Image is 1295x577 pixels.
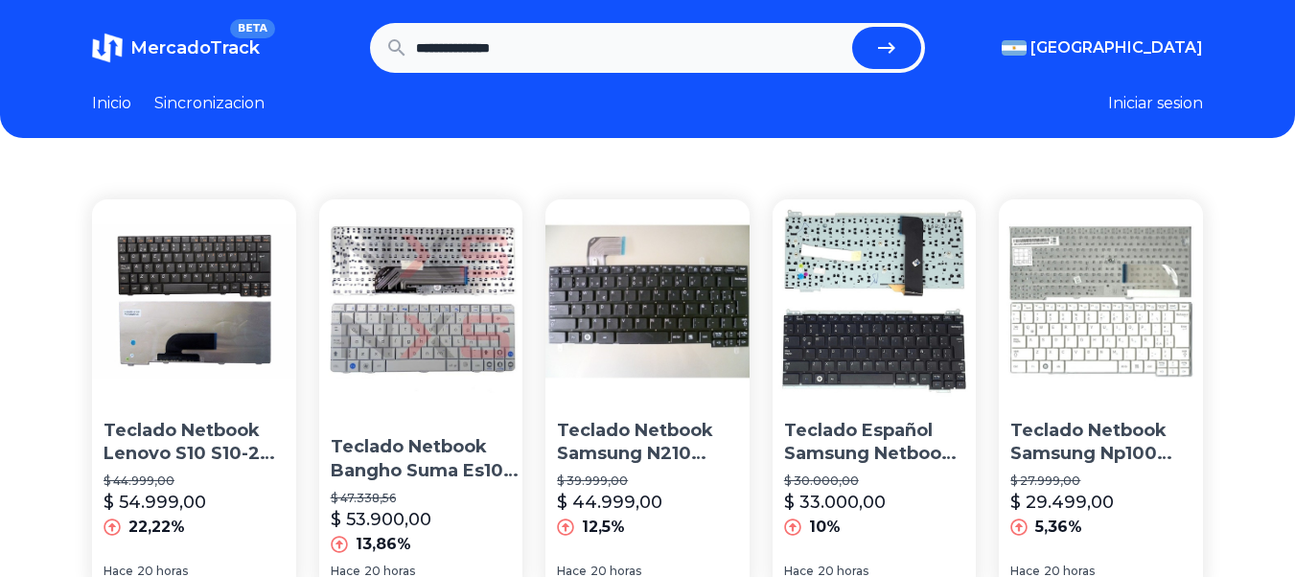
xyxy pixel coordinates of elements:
img: MercadoTrack [92,33,123,63]
button: [GEOGRAPHIC_DATA] [1002,36,1203,59]
p: Teclado Netbook Bangho Suma Es10 Español Gris - [GEOGRAPHIC_DATA] [331,435,528,483]
span: BETA [230,19,275,38]
p: 5,36% [1035,516,1082,539]
p: $ 39.999,00 [557,473,738,489]
p: $ 30.000,00 [784,473,965,489]
p: $ 54.999,00 [104,489,206,516]
a: MercadoTrackBETA [92,33,260,63]
p: $ 44.999,00 [557,489,662,516]
p: $ 29.499,00 [1010,489,1114,516]
p: $ 27.999,00 [1010,473,1191,489]
img: Teclado Netbook Bangho Suma Es10 Español Gris - Zona Norte [319,199,540,420]
p: Teclado Netbook Samsung N210 N220 N250 N260 [557,419,738,467]
p: $ 33.000,00 [784,489,886,516]
span: [GEOGRAPHIC_DATA] [1030,36,1203,59]
button: Iniciar sesion [1108,92,1203,115]
a: Sincronizacion [154,92,265,115]
p: 13,86% [356,533,411,556]
p: Teclado Español Samsung Netbook Np-nc110 Nc110 Negro [784,419,965,467]
img: Teclado Español Samsung Netbook Np-nc110 Nc110 Negro [773,199,977,404]
a: Inicio [92,92,131,115]
img: Teclado Netbook Samsung N210 N220 N250 N260 [545,199,750,404]
p: Teclado Netbook Samsung Np100 Np100nzc Bangho Suma B100 [1010,419,1191,467]
p: $ 53.900,00 [331,506,431,533]
p: 22,22% [128,516,185,539]
p: 12,5% [582,516,625,539]
p: $ 44.999,00 [104,473,285,489]
p: $ 47.338,56 [331,491,528,506]
p: 10% [809,516,841,539]
img: Argentina [1002,40,1027,56]
p: Teclado Netbook Lenovo S10 S10-2 S10-3c Español [104,419,285,467]
img: Teclado Netbook Samsung Np100 Np100nzc Bangho Suma B100 [999,199,1203,404]
img: Teclado Netbook Lenovo S10 S10-2 S10-3c Español [92,199,296,404]
span: MercadoTrack [130,37,260,58]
